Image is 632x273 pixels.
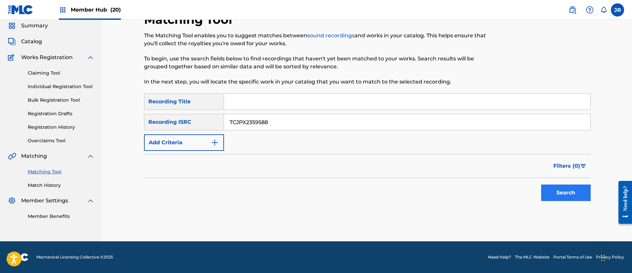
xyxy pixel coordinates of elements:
iframe: Chat Widget [599,241,632,273]
span: Catalog [21,38,42,46]
a: Matching Tool [28,168,94,175]
img: expand [87,53,94,61]
a: Privacy Policy [596,254,624,260]
a: Member Benefits [28,213,94,220]
form: Search Form [144,93,591,204]
span: Summary [21,22,48,30]
img: help [586,6,594,14]
img: expand [87,197,94,205]
span: Filters ( 0 ) [553,162,580,170]
button: Add Criteria [144,134,224,151]
a: Match History [28,182,94,189]
p: In the next step, you will locate the specific work in your catalog that you want to match to the... [144,78,488,86]
span: Mechanical Licensing Collective © 2025 [36,254,113,260]
a: CatalogCatalog [8,38,42,46]
a: Individual Registration Tool [28,83,94,90]
div: Help [583,3,596,17]
img: MLC Logo [8,5,33,15]
a: Portal Terms of Use [553,254,592,260]
a: SummarySummary [8,22,48,30]
div: User Menu [611,3,624,17]
img: filter [580,164,586,168]
span: (20) [110,7,121,13]
img: Works Registration [8,53,17,61]
img: logo [8,253,28,261]
span: Member Settings [21,197,68,205]
a: Registration History [28,124,94,131]
img: expand [87,152,94,160]
img: Summary [8,22,16,30]
iframe: Resource Center [613,176,632,229]
img: Top Rightsholders [59,6,67,14]
p: To begin, use the search fields below to find recordings that haven't yet been matched to your wo... [144,55,488,71]
button: Filters (0) [549,158,591,174]
img: Catalog [8,38,16,46]
img: search [569,6,576,14]
img: Member Settings [8,197,16,205]
a: Overclaims Tool [28,137,94,144]
div: Notifications [600,7,607,13]
a: Need Help? [488,254,511,260]
img: 9d2ae6d4665cec9f34b9.svg [211,139,219,147]
p: The Matching Tool enables you to suggest matches between and works in your catalog. This helps en... [144,32,488,48]
a: The MLC Website [515,254,549,260]
div: Drag [601,248,605,268]
span: Matching [21,152,47,160]
a: Claiming Tool [28,70,94,77]
a: Registration Drafts [28,110,94,117]
a: sound recordings [307,32,354,39]
a: Public Search [566,3,579,17]
span: Works Registration [21,53,73,61]
button: Search [541,185,591,201]
img: Matching [8,152,16,160]
span: Member Hub [71,6,121,14]
a: Bulk Registration Tool [28,97,94,104]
